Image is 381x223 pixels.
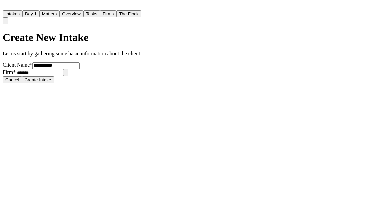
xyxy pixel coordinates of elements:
p: Let us start by gathering some basic information about the client. [3,51,141,57]
a: Home [3,4,11,10]
input: Select a firm [16,70,63,76]
label: Client Name [3,62,32,68]
button: Day 1 [22,10,39,17]
img: Finch Logo [3,3,11,9]
input: Client name [32,62,80,69]
button: Cancel intake creation [3,76,22,83]
a: Matters [39,11,59,16]
button: Intakes [3,10,22,17]
label: Firm [3,69,16,75]
button: Overview [59,10,83,17]
button: The Flock [116,10,141,17]
button: Firms [100,10,116,17]
a: Day 1 [22,11,39,16]
button: Create intake [22,76,54,83]
h1: Create New Intake [3,31,141,44]
a: Tasks [83,11,100,16]
button: Tasks [83,10,100,17]
a: Firms [100,11,116,16]
button: Matters [39,10,59,17]
a: Overview [59,11,83,16]
a: The Flock [116,11,141,16]
a: Intakes [3,11,22,16]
